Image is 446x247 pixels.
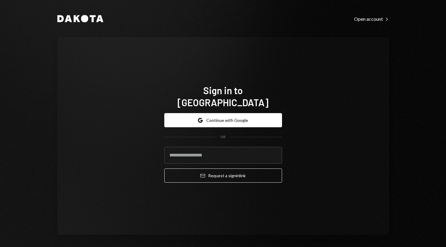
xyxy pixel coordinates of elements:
[354,16,389,22] div: Open account
[354,15,389,22] a: Open account
[164,84,282,108] h1: Sign in to [GEOGRAPHIC_DATA]
[220,134,226,140] div: OR
[164,168,282,183] button: Request a signinlink
[164,113,282,127] button: Continue with Google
